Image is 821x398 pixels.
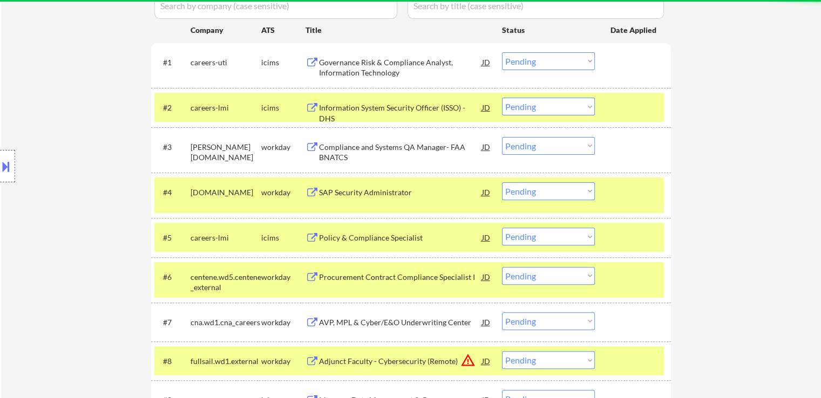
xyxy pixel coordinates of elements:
div: icims [261,57,306,68]
div: workday [261,187,306,198]
div: Adjunct Faculty - Cybersecurity (Remote) [319,356,482,367]
div: icims [261,232,306,243]
div: Status [502,20,595,39]
div: JD [481,267,492,286]
div: fullsail.wd1.external [191,356,261,367]
div: Information System Security Officer (ISSO) - DHS [319,102,482,123]
div: Policy & Compliance Specialist [319,232,482,243]
div: JD [481,98,492,117]
div: #6 [163,272,182,283]
div: [DOMAIN_NAME] [191,187,261,198]
div: JD [481,52,492,72]
div: JD [481,312,492,332]
div: Governance Risk & Compliance Analyst, Information Technology [319,57,482,78]
div: JD [481,228,492,247]
div: #8 [163,356,182,367]
div: Title [306,25,492,36]
div: #1 [163,57,182,68]
div: JD [481,137,492,156]
div: workday [261,317,306,328]
div: icims [261,102,306,113]
div: AVP, MPL & Cyber/E&O Underwriting Center [319,317,482,328]
button: warning_amber [460,353,476,368]
div: workday [261,356,306,367]
div: careers-lmi [191,232,261,243]
div: JD [481,182,492,202]
div: JD [481,351,492,370]
div: Procurement Contract Compliance Specialist I [319,272,482,283]
div: Date Applied [610,25,658,36]
div: centene.wd5.centene_external [191,272,261,293]
div: SAP Security Administrator [319,187,482,198]
div: workday [261,142,306,153]
div: cna.wd1.cna_careers [191,317,261,328]
div: [PERSON_NAME][DOMAIN_NAME] [191,142,261,163]
div: workday [261,272,306,283]
div: careers-lmi [191,102,261,113]
div: careers-uti [191,57,261,68]
div: ATS [261,25,306,36]
div: Company [191,25,261,36]
div: #7 [163,317,182,328]
div: Compliance and Systems QA Manager- FAA BNATCS [319,142,482,163]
